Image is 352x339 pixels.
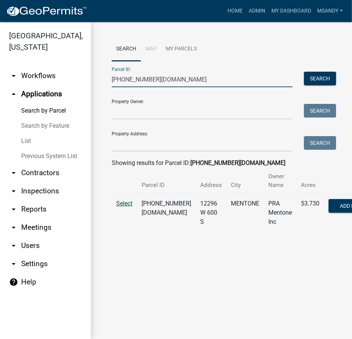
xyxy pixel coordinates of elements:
a: msandy [314,4,346,18]
i: arrow_drop_up [9,89,18,99]
td: 53.730 [296,194,324,231]
td: 12296 W 600 S [196,194,226,231]
th: Owner Name [264,168,296,194]
button: Search [304,104,336,118]
i: arrow_drop_down [9,168,18,177]
a: Admin [246,4,268,18]
th: Parcel ID [137,168,196,194]
a: Home [224,4,246,18]
i: help [9,278,18,287]
i: arrow_drop_down [9,187,18,196]
i: arrow_drop_down [9,259,18,268]
a: My Parcels [161,37,201,61]
a: Select [116,200,132,207]
i: arrow_drop_down [9,223,18,232]
a: My Dashboard [268,4,314,18]
i: arrow_drop_down [9,241,18,250]
th: Address [196,168,226,194]
div: Showing results for Parcel ID: [112,159,331,168]
button: Search [304,72,336,85]
i: arrow_drop_down [9,71,18,80]
th: Acres [296,168,324,194]
td: [PHONE_NUMBER][DOMAIN_NAME] [137,194,196,231]
th: City [226,168,264,194]
td: PRA Mentone Inc [264,194,296,231]
i: arrow_drop_down [9,205,18,214]
strong: [PHONE_NUMBER][DOMAIN_NAME] [190,159,285,166]
a: Search [112,37,141,61]
td: MENTONE [226,194,264,231]
button: Search [304,136,336,150]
